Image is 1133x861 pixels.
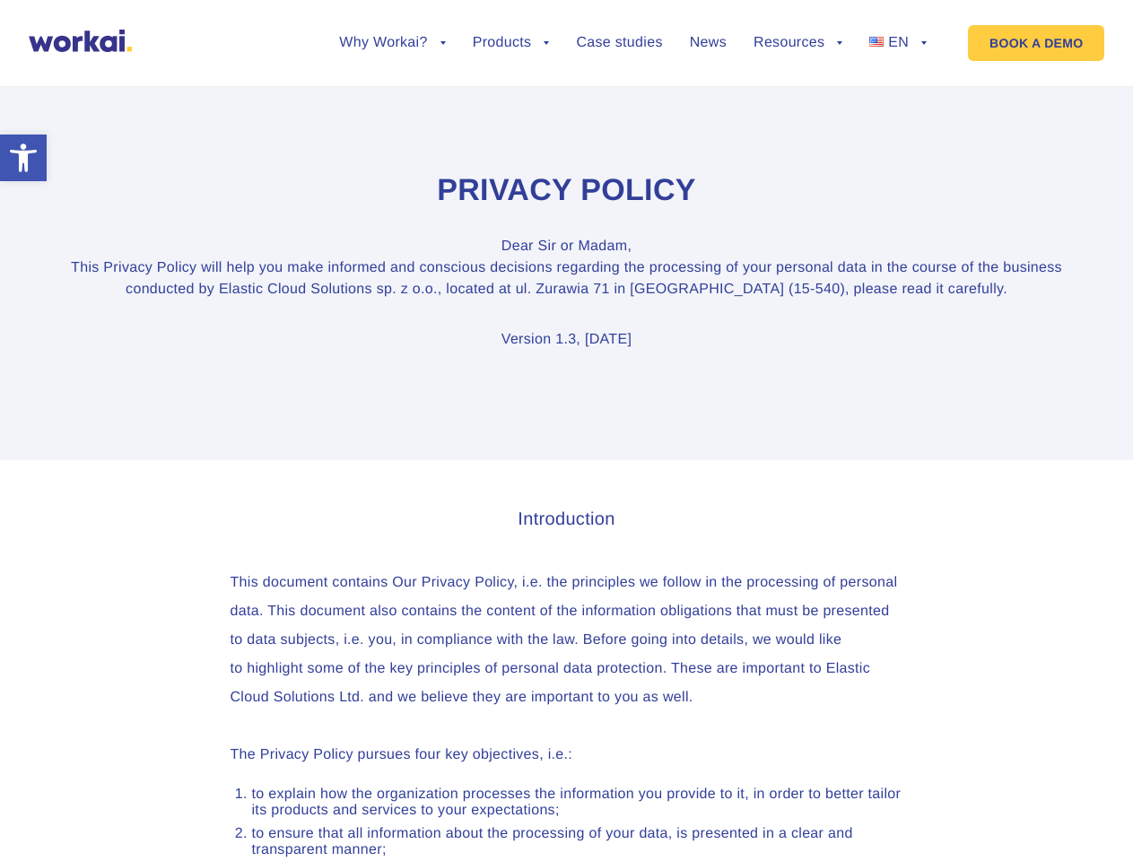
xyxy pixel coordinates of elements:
[339,36,445,50] a: Why Workai?
[252,787,903,819] li: to explain how the organization processes the information you provide to it, in order to better t...
[69,329,1065,351] p: Version 1.3, [DATE]
[473,36,550,50] a: Products
[252,826,903,858] li: to ensure that all information about the processing of your data, is presented in a clear and tra...
[690,36,727,50] a: News
[231,741,903,770] p: The Privacy Policy pursues four key objectives, i.e.:
[576,36,662,50] a: Case studies
[231,569,903,712] p: This document contains Our Privacy Policy, i.e. the principles we follow in the processing of per...
[968,25,1104,61] a: BOOK A DEMO
[69,170,1065,212] h1: Privacy Policy
[231,506,903,533] h3: Introduction
[754,36,842,50] a: Resources
[888,35,909,50] span: EN
[69,236,1065,300] p: Dear Sir or Madam, This Privacy Policy will help you make informed and conscious decisions regard...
